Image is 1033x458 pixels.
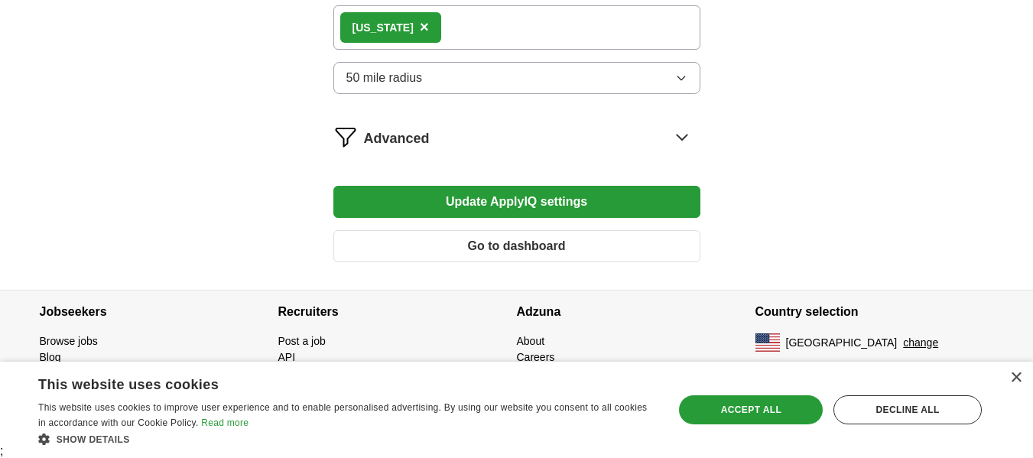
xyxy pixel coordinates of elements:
[517,335,545,347] a: About
[333,230,700,262] button: Go to dashboard
[57,434,130,445] span: Show details
[278,335,326,347] a: Post a job
[201,417,249,428] a: Read more, opens a new window
[755,333,780,352] img: US flag
[38,402,647,428] span: This website uses cookies to improve user experience and to enable personalised advertising. By u...
[420,16,429,39] button: ×
[352,20,414,36] div: [US_STATE]
[517,351,555,363] a: Careers
[333,186,700,218] button: Update ApplyIQ settings
[755,291,994,333] h4: Country selection
[346,69,423,87] span: 50 mile radius
[1010,372,1022,384] div: Close
[420,18,429,35] span: ×
[679,395,823,424] div: Accept all
[40,335,98,347] a: Browse jobs
[38,371,617,394] div: This website uses cookies
[38,431,655,447] div: Show details
[833,395,982,424] div: Decline all
[903,335,938,351] button: change
[278,351,296,363] a: API
[786,335,898,351] span: [GEOGRAPHIC_DATA]
[40,351,61,363] a: Blog
[364,128,430,149] span: Advanced
[333,125,358,149] img: filter
[333,62,700,94] button: 50 mile radius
